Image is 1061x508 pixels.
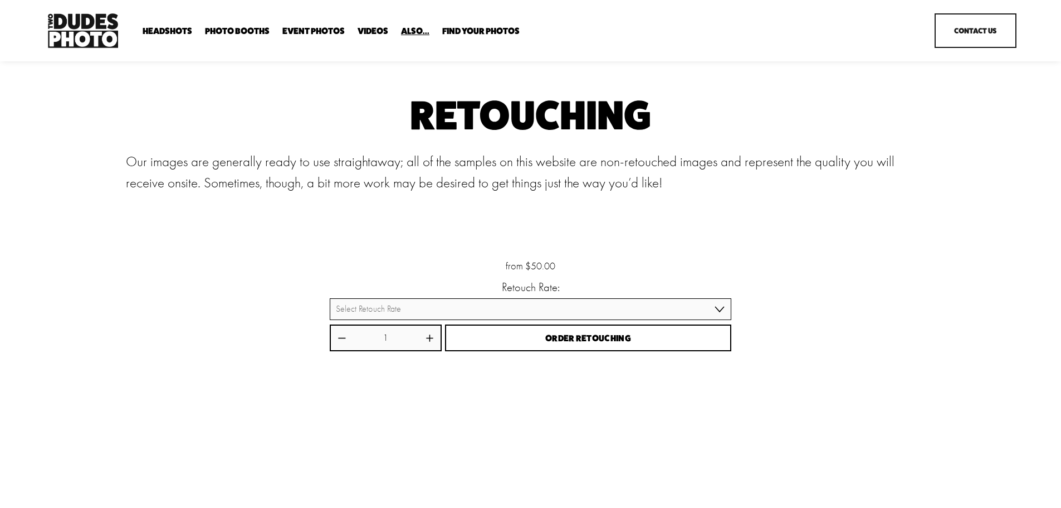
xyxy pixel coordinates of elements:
[330,298,731,320] select: Select Retouch Rate
[442,27,520,36] span: Find Your Photos
[126,151,935,193] p: Our images are generally ready to use straightaway; all of the samples on this website are non-re...
[205,27,270,36] span: Photo Booths
[545,333,631,343] span: Order Retouching
[45,11,121,51] img: Two Dudes Photo | Headshots, Portraits &amp; Photo Booths
[143,26,192,37] a: folder dropdown
[126,96,935,133] h1: Retouching
[935,13,1016,48] a: Contact Us
[442,26,520,37] a: folder dropdown
[143,27,192,36] span: Headshots
[330,259,731,274] div: from $50.00
[358,26,388,37] a: Videos
[205,26,270,37] a: folder dropdown
[337,333,346,343] button: Decrease quantity by 1
[425,333,434,343] button: Increase quantity by 1
[401,26,429,37] a: folder dropdown
[401,27,429,36] span: Also...
[330,280,731,294] label: Retouch Rate:
[282,26,345,37] a: Event Photos
[445,325,731,352] button: Order Retouching
[330,325,442,351] div: Quantity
